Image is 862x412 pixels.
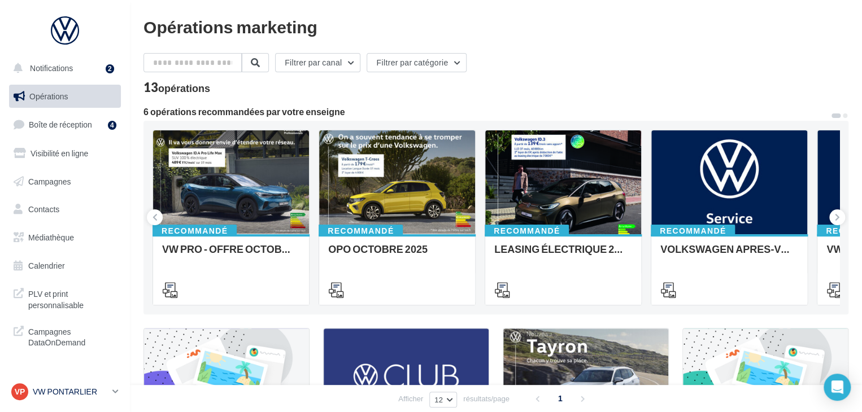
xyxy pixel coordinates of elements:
a: Opérations [7,85,123,108]
div: Recommandé [485,225,569,237]
span: VP [15,386,25,397]
a: Boîte de réception4 [7,112,123,137]
a: Calendrier [7,254,123,278]
span: Calendrier [28,261,65,270]
div: Recommandé [319,225,403,237]
span: Contacts [28,204,59,214]
a: Visibilité en ligne [7,142,123,165]
div: 2 [106,64,114,73]
button: Notifications 2 [7,56,119,80]
a: PLV et print personnalisable [7,282,123,315]
div: LEASING ÉLECTRIQUE 2025 [494,243,632,266]
a: VP VW PONTARLIER [9,381,121,402]
div: VOLKSWAGEN APRES-VENTE [660,243,798,266]
p: VW PONTARLIER [33,386,108,397]
div: 13 [143,81,210,94]
span: Boîte de réception [29,120,92,129]
button: Filtrer par catégorie [367,53,467,72]
a: Campagnes [7,170,123,194]
span: Visibilité en ligne [31,148,88,158]
div: Recommandé [153,225,237,237]
span: 12 [434,395,443,404]
div: 4 [108,121,116,130]
a: Contacts [7,198,123,221]
div: 6 opérations recommandées par votre enseigne [143,107,830,116]
span: Afficher [398,393,423,404]
span: résultats/page [463,393,510,404]
span: Campagnes [28,176,71,186]
span: Notifications [30,63,73,73]
span: Médiathèque [28,233,74,242]
div: opérations [158,83,210,93]
span: 1 [551,389,569,407]
div: VW PRO - OFFRE OCTOBRE 25 [162,243,300,266]
a: Campagnes DataOnDemand [7,319,123,353]
button: 12 [429,392,457,407]
div: OPO OCTOBRE 2025 [328,243,466,266]
div: Opérations marketing [143,18,848,35]
span: PLV et print personnalisable [28,286,116,310]
div: Recommandé [651,225,735,237]
div: Open Intercom Messenger [824,374,851,401]
span: Campagnes DataOnDemand [28,324,116,348]
a: Médiathèque [7,226,123,249]
button: Filtrer par canal [275,53,360,72]
span: Opérations [29,91,68,101]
